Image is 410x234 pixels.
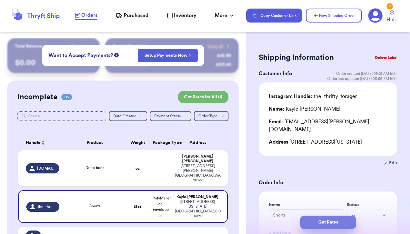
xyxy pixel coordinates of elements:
span: Email: [269,119,283,124]
div: $ 123.45 [216,62,231,68]
a: Payout [71,43,92,49]
button: Delete Label [373,51,400,65]
strong: oz [136,166,140,170]
div: Kayle [PERSON_NAME] [269,105,341,113]
span: Address [269,140,288,145]
a: Orders [75,11,97,20]
span: Shorts [89,204,100,208]
button: Payment Status [150,111,191,121]
p: Total Balance [15,43,42,49]
a: Inventory [167,12,196,19]
th: Weight [126,135,149,150]
h2: Incomplete [17,92,57,102]
div: [STREET_ADDRESS][US_STATE] [GEOGRAPHIC_DATA] , CO 80210 [175,199,220,218]
span: Payment Status [154,114,181,118]
span: Order Type [198,114,218,118]
div: More [215,12,235,19]
a: Setup Payments Now [144,52,191,59]
a: 2 [368,8,383,23]
h3: Order Info [259,179,397,186]
button: Get Rates for All (1) [178,91,228,103]
button: Copy Customer Link [246,9,302,23]
span: Date Created [113,114,136,118]
label: Items [269,202,344,208]
span: Help [387,16,397,23]
span: Dress book [85,166,104,170]
button: Date Created [109,111,147,121]
div: Kayle [PERSON_NAME] [175,195,220,199]
div: $ 45.99 [217,53,231,59]
span: Orders [81,11,97,19]
span: View all [207,43,223,49]
button: Sort ascending [41,139,46,146]
input: Search [17,111,106,121]
a: View all [207,43,231,49]
button: New Shipping Order [306,9,362,23]
span: Order created: [DATE] 09:21 AM EDT [336,71,397,76]
span: 03 [61,94,72,100]
label: Status [347,202,387,208]
h3: Customer Info [259,70,292,77]
button: Get Rates [300,216,356,229]
span: Order last updated: [DATE] 05:56 PM EDT [327,76,397,81]
a: Help [387,10,397,23]
span: Name: [269,107,284,112]
button: Setup Payments Now [138,49,198,62]
strong: 12 oz [134,205,142,209]
span: Purchased [124,12,149,19]
a: Purchased [116,12,149,19]
th: Address [171,135,228,150]
span: Handle [26,140,41,146]
div: [EMAIL_ADDRESS][PERSON_NAME][DOMAIN_NAME] [269,118,387,133]
span: Payout [71,43,85,49]
span: Inventory [174,12,196,19]
div: [PERSON_NAME] [PERSON_NAME] [175,154,220,164]
span: Want to Accept Payments? [49,52,113,59]
h2: Shipping Information [259,53,334,63]
button: Edit [384,160,397,166]
p: $ 0.00 [15,58,92,68]
span: the_thrifty_forager [38,204,56,209]
div: 2 [387,3,393,10]
th: Package Type [149,135,171,150]
div: the_thrifty_forager [269,93,357,100]
div: [STREET_ADDRESS][PERSON_NAME] [GEOGRAPHIC_DATA] , WA 98122 [175,164,220,183]
th: Product [63,135,126,150]
span: [DOMAIN_NAME] [37,166,56,171]
span: PolyMailer or Envelope ✉️ [153,196,171,217]
button: Order Type [194,111,228,121]
div: [STREET_ADDRESS][US_STATE] [269,138,387,146]
p: Recent Payments [113,43,148,49]
span: Instagram Handle: [269,94,312,99]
